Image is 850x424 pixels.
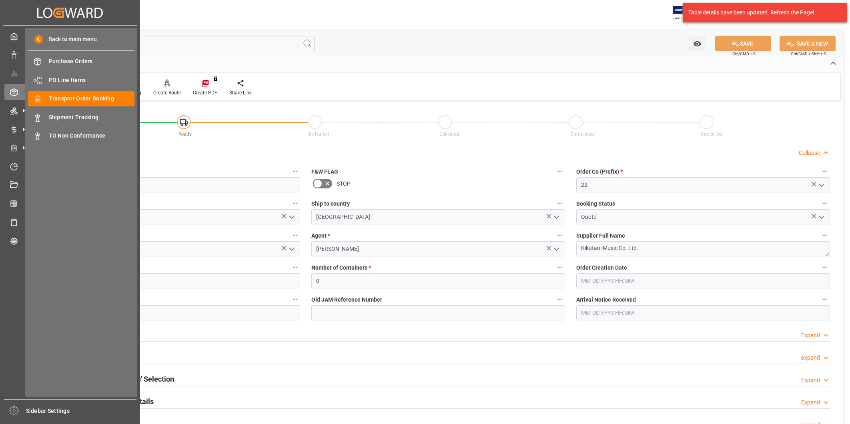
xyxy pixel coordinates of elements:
button: JAM Reference Number [290,166,300,176]
span: Delivered [439,131,459,137]
div: Expand [801,331,820,340]
span: Transport Order Booking [49,94,135,103]
span: Ready [178,131,192,137]
button: Number of Containers * [555,262,565,272]
button: Country of Origin (Suffix) * [290,198,300,208]
span: TO Non Conformance [49,132,135,140]
span: Sidebar Settings [26,407,137,415]
a: Transport Order Booking [28,91,134,106]
span: Old JAM Reference Number [311,296,382,304]
div: Expand [801,354,820,362]
textarea: Kikutani Music Co. Ltd. [576,241,830,256]
button: Old JAM Reference Number [555,294,565,304]
span: Ctrl/CMD + Shift + S [791,51,826,57]
a: Sailing Schedules [4,214,136,230]
button: Arrival Notice Received [820,294,830,304]
div: Expand [801,398,820,407]
span: Back to main menu [43,35,97,44]
span: Purchase Orders [49,57,135,66]
a: TO Non Conformance [28,128,134,144]
a: Shipment Tracking [28,109,134,125]
span: Booking Status [576,200,615,208]
button: open menu [815,211,827,223]
div: Create Route [153,89,181,96]
span: Cancelled [701,131,722,137]
span: F&W FLAG [311,168,338,176]
div: Collapse [799,149,820,157]
a: Tracking Shipment [4,233,136,248]
button: open menu [550,243,562,255]
div: Expand [801,376,820,384]
button: open menu [689,36,706,51]
span: Agent [311,232,330,240]
button: Shipment type * [290,230,300,240]
a: Document Management [4,177,136,193]
button: open menu [550,211,562,223]
button: Order Co (Prefix) * [820,166,830,176]
button: Order Creation Date [820,262,830,272]
span: Completed [570,131,594,137]
a: Data Management [4,47,136,62]
button: SAVE [715,36,771,51]
input: Search Fields [37,36,315,51]
span: PO Line Items [49,76,135,84]
button: open menu [285,211,297,223]
span: Number of Containers [311,264,371,272]
button: F&W FLAG [555,166,565,176]
span: Order Co (Prefix) [576,168,623,176]
button: Ship to country [555,198,565,208]
input: MM-DD-YYYY [46,305,300,320]
a: My Reports [4,66,136,81]
a: CO2 Calculator [4,196,136,211]
a: Purchase Orders [28,54,134,69]
div: Table details have been updated. Refresh the Page!. [688,8,836,17]
span: Order Creation Date [576,264,627,272]
button: SAVE & NEW [780,36,836,51]
button: Ready Date * [290,294,300,304]
span: In-Transit [309,131,329,137]
button: Agent * [555,230,565,240]
span: STOP [337,180,351,188]
div: Share Link [229,89,252,96]
a: My Cockpit [4,28,136,44]
input: Type to search/select [46,209,300,224]
button: Supplier Full Name [820,230,830,240]
span: Supplier Full Name [576,232,625,240]
button: open menu [285,243,297,255]
button: Supplier Number [290,262,300,272]
button: open menu [815,179,827,191]
a: Timeslot Management V2 [4,158,136,174]
input: MM-DD-YYYY HH:MM [576,305,830,320]
span: Ship to country [311,200,350,208]
img: Exertis%20JAM%20-%20Email%20Logo.jpg_1722504956.jpg [673,6,701,20]
a: PO Line Items [28,72,134,88]
input: MM-DD-YYYY HH:MM [576,273,830,288]
button: Booking Status [820,198,830,208]
span: Shipment Tracking [49,113,135,122]
span: Arrival Notice Received [576,296,636,304]
span: Ctrl/CMD + S [732,51,756,57]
